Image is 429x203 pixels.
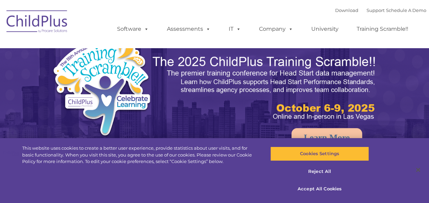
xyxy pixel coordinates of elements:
button: Cookies Settings [270,147,369,161]
a: Support [367,8,385,13]
a: Download [335,8,358,13]
button: Accept All Cookies [270,182,369,196]
div: This website uses cookies to create a better user experience, provide statistics about user visit... [22,145,257,165]
a: University [304,22,345,36]
button: Close [411,162,426,177]
a: Schedule A Demo [386,8,426,13]
span: Last name [95,45,116,50]
a: IT [222,22,248,36]
span: Phone number [95,73,124,78]
font: | [335,8,426,13]
a: Software [110,22,156,36]
button: Reject All [270,164,369,179]
a: Training Scramble!! [350,22,415,36]
a: Assessments [160,22,217,36]
a: Company [252,22,300,36]
img: ChildPlus by Procare Solutions [3,5,71,40]
a: Learn More [291,128,362,147]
